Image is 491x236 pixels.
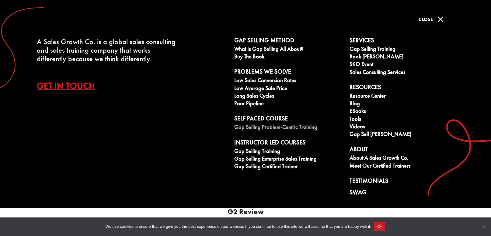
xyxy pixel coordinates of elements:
[234,156,343,163] a: Gap Selling Enterprise Sales Training
[350,131,458,139] a: Gap Sell [PERSON_NAME]
[350,37,458,46] a: Services
[350,100,458,108] a: Blog
[350,61,458,69] a: SKO Event
[234,85,343,93] a: Low Average Sale Price
[350,108,458,116] a: eBooks
[234,68,343,77] a: Problems We Solve
[234,54,343,61] a: Buy The Book
[234,77,343,85] a: Low Sales Conversion Rates
[234,93,343,100] a: Long Sales Cycles
[350,146,458,155] a: About
[234,115,343,124] a: Self Paced Course
[350,123,458,131] a: Videos
[234,100,343,108] a: Poor Pipeline
[228,207,264,216] strong: G2 Review
[37,75,104,96] a: Get In Touch
[350,93,458,100] a: Resource Center
[434,13,447,25] span: M
[234,124,343,132] a: Gap Selling Problem-Centric Training
[234,46,343,54] a: What is Gap Selling all about?
[350,46,458,54] a: Gap Selling Training
[234,163,343,171] a: Gap Selling Certified Trainer
[350,177,458,186] a: Testimonials
[234,148,343,156] a: Gap Selling Training
[419,16,433,23] span: Close
[350,189,458,198] a: Swag
[350,54,458,61] a: Book [PERSON_NAME]
[234,139,343,148] a: Instructor Led Courses
[37,37,182,63] div: A Sales Growth Co. is a global sales consulting and sales training company that works differently...
[106,224,371,230] span: We use cookies to ensure that we give you the best experience on our website. If you continue to ...
[350,84,458,93] a: Resources
[350,116,458,123] a: Tools
[350,155,458,162] a: About A Sales Growth Co.
[350,69,458,77] a: Sales Consulting Services
[234,37,343,46] a: Gap Selling Method
[480,224,486,230] span: No
[374,222,385,231] button: Ok
[350,163,458,170] a: Meet our Certified Trainers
